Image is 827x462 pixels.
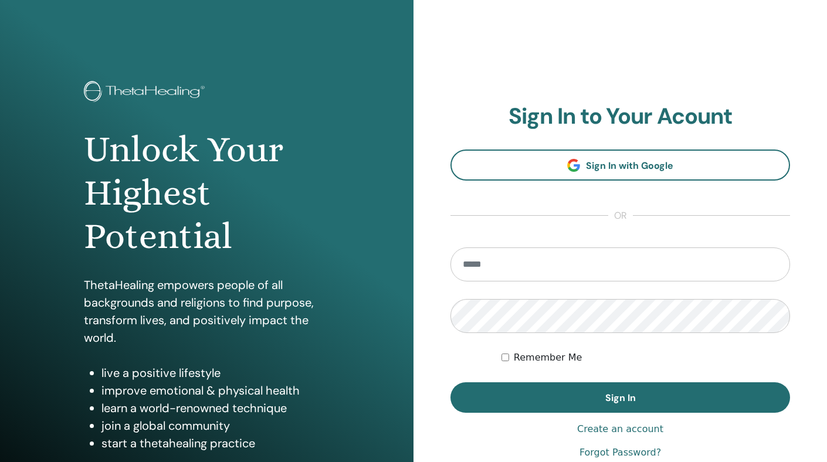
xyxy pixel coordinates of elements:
li: start a thetahealing practice [101,434,330,452]
h2: Sign In to Your Acount [450,103,790,130]
button: Sign In [450,382,790,413]
p: ThetaHealing empowers people of all backgrounds and religions to find purpose, transform lives, a... [84,276,330,346]
label: Remember Me [514,351,582,365]
li: join a global community [101,417,330,434]
span: or [608,209,633,223]
span: Sign In with Google [586,159,673,172]
h1: Unlock Your Highest Potential [84,128,330,259]
li: live a positive lifestyle [101,364,330,382]
a: Create an account [577,422,663,436]
div: Keep me authenticated indefinitely or until I manually logout [501,351,790,365]
li: learn a world-renowned technique [101,399,330,417]
li: improve emotional & physical health [101,382,330,399]
a: Sign In with Google [450,150,790,181]
span: Sign In [605,392,636,404]
a: Forgot Password? [579,446,661,460]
